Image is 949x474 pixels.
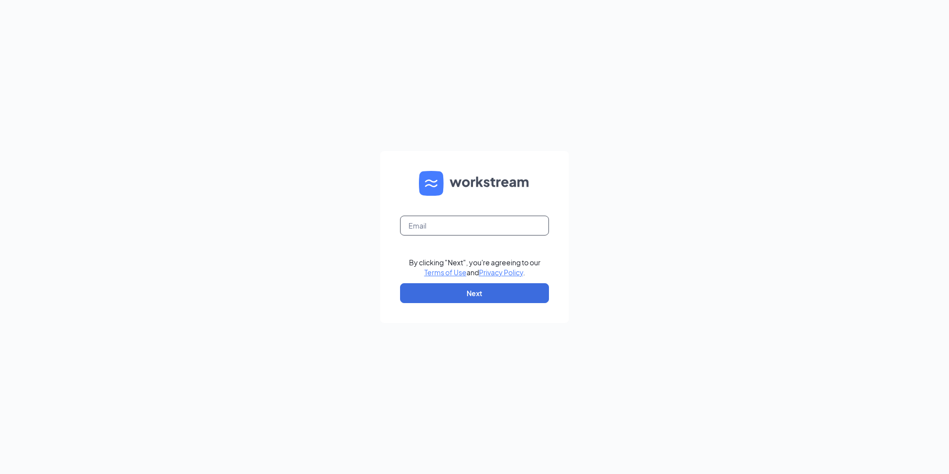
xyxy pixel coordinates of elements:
a: Terms of Use [424,268,467,277]
img: WS logo and Workstream text [419,171,530,196]
button: Next [400,283,549,303]
a: Privacy Policy [479,268,523,277]
div: By clicking "Next", you're agreeing to our and . [409,257,541,277]
input: Email [400,216,549,236]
